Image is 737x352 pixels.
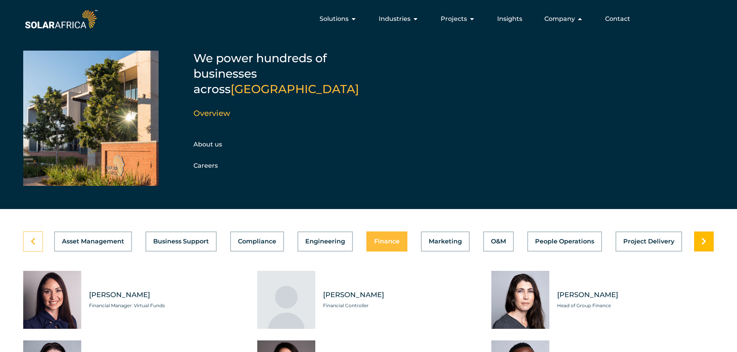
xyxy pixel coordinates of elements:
[557,290,714,300] span: [PERSON_NAME]
[89,290,246,300] span: [PERSON_NAME]
[429,238,462,245] span: Marketing
[193,109,230,118] a: Overview
[99,11,636,27] div: Menu Toggle
[605,14,630,24] a: Contact
[557,302,714,309] span: Head of Group Finance
[323,290,480,300] span: [PERSON_NAME]
[153,238,209,245] span: Business Support
[193,141,222,148] a: About us
[374,238,400,245] span: Finance
[320,14,349,24] span: Solutions
[62,238,124,245] span: Asset Management
[193,162,218,169] a: Careers
[231,82,359,96] span: [GEOGRAPHIC_DATA]
[535,238,594,245] span: People Operations
[99,11,636,27] nav: Menu
[193,51,387,97] h5: We power hundreds of businesses across
[441,14,467,24] span: Projects
[305,238,345,245] span: Engineering
[544,14,575,24] span: Company
[497,14,522,24] a: Insights
[89,302,246,309] span: Financial Manager: Virtual Funds
[323,302,480,309] span: Financial Controller
[238,238,276,245] span: Compliance
[379,14,410,24] span: Industries
[623,238,674,245] span: Project Delivery
[491,238,506,245] span: O&M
